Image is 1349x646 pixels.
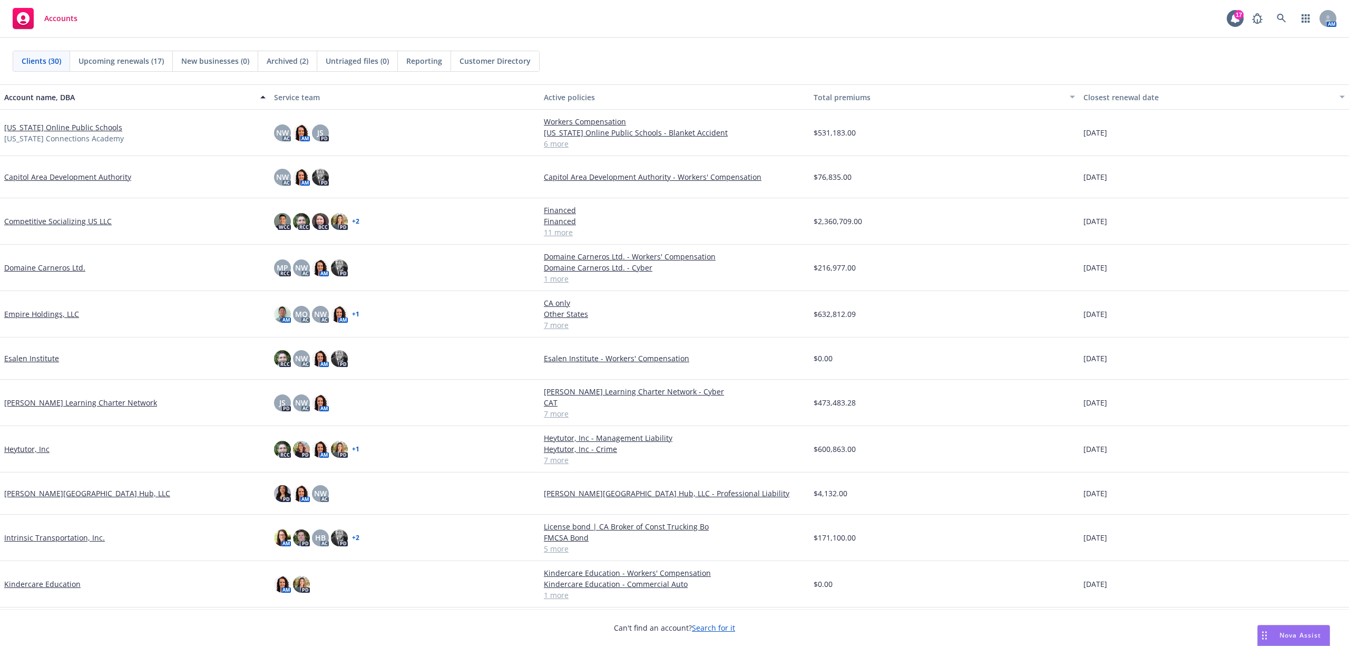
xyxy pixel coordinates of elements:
img: photo [312,169,329,186]
span: $0.00 [814,578,833,590]
span: [DATE] [1083,308,1107,320]
img: photo [293,213,310,230]
a: Domaine Carneros Ltd. [4,262,85,273]
a: 7 more [544,320,805,331]
a: Heytutor, Inc - Management Liability [544,432,805,443]
span: Nova Assist [1279,631,1321,640]
img: photo [312,350,329,367]
a: 7 more [544,408,805,419]
span: $2,360,709.00 [814,216,862,227]
div: Closest renewal date [1083,92,1333,103]
img: photo [331,529,348,546]
a: [PERSON_NAME][GEOGRAPHIC_DATA] Hub, LLC - Professional Liability [544,488,805,499]
a: 11 more [544,227,805,238]
img: photo [293,529,310,546]
a: [PERSON_NAME][GEOGRAPHIC_DATA] Hub, LLC [4,488,170,499]
span: Accounts [44,14,77,23]
a: Competitive Socializing US LLC [4,216,112,227]
span: MP [277,262,288,273]
a: FMCSA Bond [544,532,805,543]
span: [DATE] [1083,397,1107,408]
span: NW [314,308,327,320]
span: [DATE] [1083,443,1107,455]
img: photo [312,394,329,411]
span: JS [279,397,286,408]
img: photo [274,441,291,458]
span: MQ [295,308,308,320]
a: 1 more [544,590,805,601]
a: Heytutor, Inc - Crime [544,443,805,455]
a: Switch app [1295,8,1316,29]
span: [DATE] [1083,578,1107,590]
span: [DATE] [1083,262,1107,273]
span: Upcoming renewals (17) [79,55,164,66]
a: Kindercare Education [4,578,81,590]
img: photo [331,350,348,367]
span: $0.00 [814,353,833,364]
img: photo [312,441,329,458]
span: Untriaged files (0) [326,55,389,66]
span: NW [295,353,308,364]
span: $76,835.00 [814,171,852,182]
a: [US_STATE] Online Public Schools [4,122,122,133]
a: [PERSON_NAME] Learning Charter Network [4,397,157,408]
span: NW [295,262,308,273]
a: Esalen Institute [4,353,59,364]
img: photo [312,213,329,230]
a: + 1 [352,311,359,317]
span: NW [295,397,308,408]
button: Total premiums [809,84,1079,110]
img: photo [274,350,291,367]
span: $632,812.09 [814,308,856,320]
a: Workers Compensation [544,116,805,127]
img: photo [293,441,310,458]
span: NW [314,488,327,499]
a: + 2 [352,535,359,541]
img: photo [293,485,310,502]
span: [DATE] [1083,171,1107,182]
a: [US_STATE] Online Public Schools - Blanket Accident [544,127,805,138]
span: Clients (30) [22,55,61,66]
span: [DATE] [1083,532,1107,543]
a: Empire Holdings, LLC [4,308,79,320]
a: [PERSON_NAME] Learning Charter Network - Cyber [544,386,805,397]
img: photo [331,259,348,276]
a: Capitol Area Development Authority [4,171,131,182]
img: photo [274,213,291,230]
span: Reporting [406,55,442,66]
span: Customer Directory [460,55,531,66]
a: 7 more [544,455,805,466]
span: Can't find an account? [614,622,735,633]
img: photo [293,124,310,141]
div: Service team [274,92,535,103]
img: photo [331,213,348,230]
a: 5 more [544,543,805,554]
a: Intrinsic Transportation, Inc. [4,532,105,543]
a: 6 more [544,138,805,149]
img: photo [274,529,291,546]
a: Esalen Institute - Workers' Compensation [544,353,805,364]
span: [DATE] [1083,127,1107,138]
span: [DATE] [1083,353,1107,364]
span: NW [276,171,289,182]
div: Account name, DBA [4,92,254,103]
a: Domaine Carneros Ltd. - Cyber [544,262,805,273]
a: Financed [544,216,805,227]
button: Active policies [540,84,809,110]
button: Nova Assist [1257,625,1330,646]
a: Other States [544,308,805,320]
a: Capitol Area Development Authority - Workers' Compensation [544,171,805,182]
a: + 2 [352,218,359,225]
div: Drag to move [1258,625,1271,645]
div: Total premiums [814,92,1063,103]
span: $216,977.00 [814,262,856,273]
span: $600,863.00 [814,443,856,455]
img: photo [331,441,348,458]
span: $171,100.00 [814,532,856,543]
